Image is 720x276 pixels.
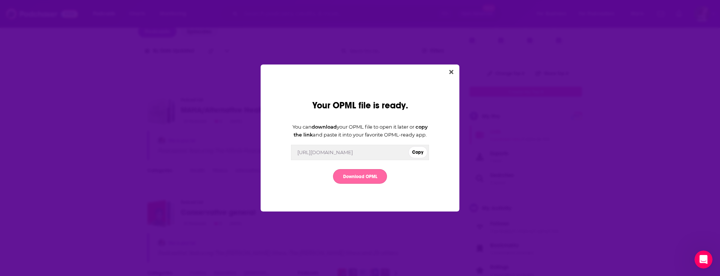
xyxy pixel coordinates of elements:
[312,124,337,130] span: download
[291,123,429,139] div: You can your OPML file to open it later or and paste it into your favorite OPML-ready app.
[408,146,427,158] button: Copy Export Link
[297,149,353,155] div: [URL][DOMAIN_NAME]
[446,67,456,77] button: Close
[694,250,712,268] iframe: Intercom live chat
[333,169,387,184] a: Download OPML
[312,100,408,111] div: Your OPML file is ready.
